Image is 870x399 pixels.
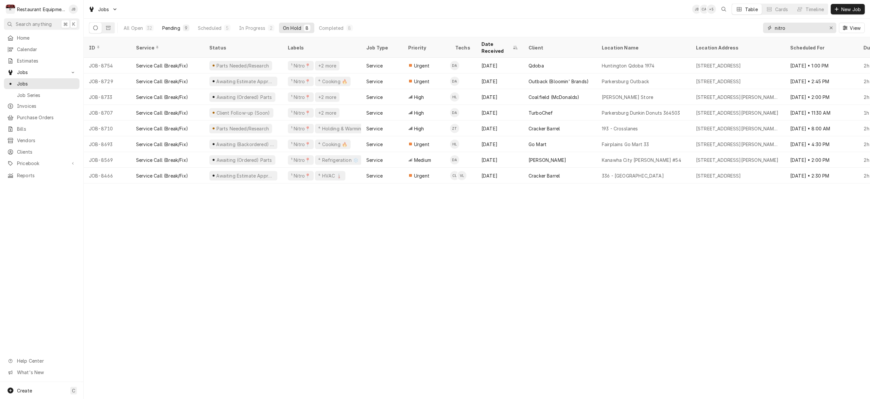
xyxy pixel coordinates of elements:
[450,92,459,102] div: HL
[529,94,579,101] div: Coalfield (McDonalds)
[17,34,76,41] span: Home
[775,23,824,33] input: Keyword search
[84,136,131,152] div: JOB-8693
[602,125,638,132] div: 193 - Crosslanes
[4,367,79,378] a: Go to What's New
[366,125,383,132] div: Service
[184,25,188,31] div: 9
[839,23,865,33] button: View
[450,140,459,149] div: Huston Lewis's Avatar
[775,6,788,13] div: Cards
[450,171,459,180] div: CL
[17,69,66,76] span: Jobs
[4,18,79,30] button: Search anything⌘K
[290,109,311,116] div: ¹ Nitro📍
[86,4,120,15] a: Go to Jobs
[84,152,131,168] div: JOB-8569
[529,172,560,179] div: Cracker Barrel
[4,67,79,78] a: Go to Jobs
[17,80,76,87] span: Jobs
[17,103,76,109] span: Invoices
[450,61,459,70] div: DA
[450,124,459,133] div: ZT
[290,125,311,132] div: ¹ Nitro📍
[4,55,79,66] a: Estimates
[692,5,701,14] div: Jaired Brunty's Avatar
[17,369,76,376] span: What's New
[216,172,275,179] div: Awaiting Estimate Approval
[147,25,152,31] div: 32
[290,62,311,69] div: ¹ Nitro📍
[348,25,352,31] div: 8
[216,78,275,85] div: Awaiting Estimate Approval
[414,157,431,163] span: Medium
[529,44,590,51] div: Client
[17,137,76,144] span: Vendors
[476,121,523,136] div: [DATE]
[4,146,79,157] a: Clients
[785,121,858,136] div: [DATE] • 8:00 AM
[450,61,459,70] div: Dakota Arthur's Avatar
[366,109,383,116] div: Service
[692,5,701,14] div: JB
[216,109,270,116] div: Client Follow-up (Soon)
[198,25,221,31] div: Scheduled
[318,78,348,85] div: ⁴ Cooking 🔥
[450,92,459,102] div: Huston Lewis's Avatar
[476,152,523,168] div: [DATE]
[602,62,654,69] div: Huntington Qdoba 1974
[450,108,459,117] div: DA
[17,388,32,393] span: Create
[84,58,131,73] div: JOB-8754
[696,78,741,85] div: [STREET_ADDRESS]
[72,387,75,394] span: C
[450,155,459,164] div: DA
[290,141,311,148] div: ¹ Nitro📍
[17,46,76,53] span: Calendar
[476,58,523,73] div: [DATE]
[269,25,273,31] div: 2
[700,5,709,14] div: Chrissy Adams's Avatar
[136,78,188,85] div: Service Call (Break/Fix)
[283,25,301,31] div: On Hold
[696,109,779,116] div: [STREET_ADDRESS][PERSON_NAME]
[209,44,276,51] div: Status
[785,152,858,168] div: [DATE] • 2:00 PM
[602,78,649,85] div: Parkersburg Outback
[529,157,566,163] div: [PERSON_NAME]
[696,141,780,148] div: [STREET_ADDRESS][PERSON_NAME][PHONE_NUMBER][PERSON_NAME]
[4,355,79,366] a: Go to Help Center
[4,101,79,111] a: Invoices
[4,78,79,89] a: Jobs
[476,73,523,89] div: [DATE]
[318,141,348,148] div: ⁴ Cooking 🔥
[602,141,649,148] div: Fairplains Go Mart 33
[785,168,858,183] div: [DATE] • 2:30 PM
[785,73,858,89] div: [DATE] • 2:45 PM
[84,73,131,89] div: JOB-8729
[124,25,143,31] div: All Open
[414,62,429,69] span: Urgent
[785,105,858,121] div: [DATE] • 11:30 AM
[84,105,131,121] div: JOB-8707
[4,123,79,134] a: Bills
[366,62,383,69] div: Service
[785,58,858,73] div: [DATE] • 1:00 PM
[290,94,311,101] div: ¹ Nitro📍
[408,44,444,51] div: Priority
[529,78,589,85] div: Outback (Bloomin' Brands)
[476,168,523,183] div: [DATE]
[318,62,337,69] div: +2 more
[69,5,78,14] div: JB
[136,62,188,69] div: Service Call (Break/Fix)
[136,125,188,132] div: Service Call (Break/Fix)
[366,157,383,163] div: Service
[69,5,78,14] div: Jaired Brunty's Avatar
[450,77,459,86] div: Dakota Arthur's Avatar
[450,124,459,133] div: Zack Tussey's Avatar
[696,157,779,163] div: [STREET_ADDRESS][PERSON_NAME]
[136,109,188,116] div: Service Call (Break/Fix)
[602,157,681,163] div: Kanawha City [PERSON_NAME] #54
[785,89,858,105] div: [DATE] • 2:00 PM
[89,44,124,51] div: ID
